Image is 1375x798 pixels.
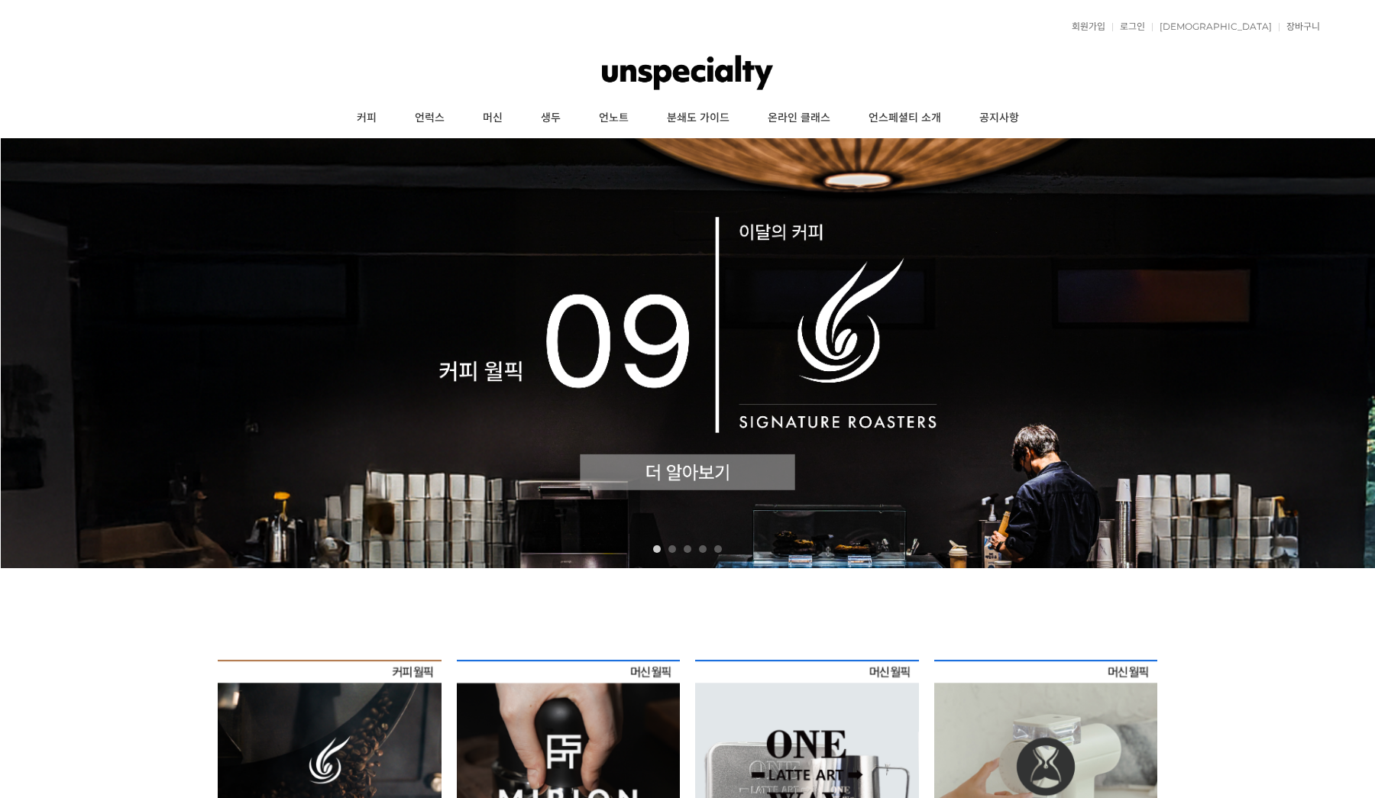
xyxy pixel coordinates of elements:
a: 언노트 [580,99,648,137]
a: 로그인 [1112,22,1145,31]
a: 온라인 클래스 [749,99,849,137]
a: 언스페셜티 소개 [849,99,960,137]
a: 5 [714,545,722,553]
a: 회원가입 [1064,22,1105,31]
a: 1 [653,545,661,553]
a: 장바구니 [1279,22,1320,31]
a: 공지사항 [960,99,1038,137]
a: 커피 [338,99,396,137]
a: 4 [699,545,707,553]
a: [DEMOGRAPHIC_DATA] [1152,22,1272,31]
a: 3 [684,545,691,553]
a: 생두 [522,99,580,137]
img: 언스페셜티 몰 [602,50,774,95]
a: 언럭스 [396,99,464,137]
a: 분쇄도 가이드 [648,99,749,137]
a: 2 [668,545,676,553]
a: 머신 [464,99,522,137]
